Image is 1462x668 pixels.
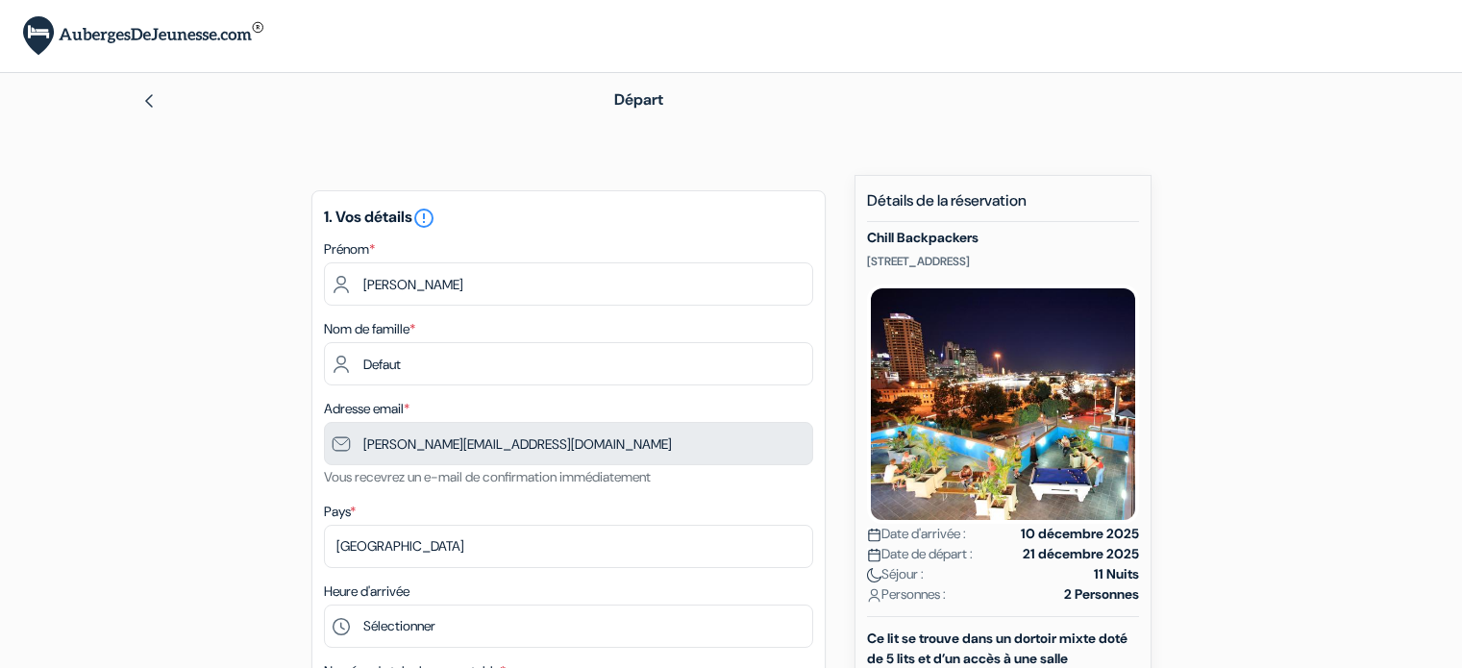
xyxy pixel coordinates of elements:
[867,230,1139,246] h5: Chill Backpackers
[1021,524,1139,544] strong: 10 décembre 2025
[1064,584,1139,605] strong: 2 Personnes
[324,468,651,485] small: Vous recevrez un e-mail de confirmation immédiatement
[867,528,881,542] img: calendar.svg
[412,207,435,230] i: error_outline
[867,548,881,562] img: calendar.svg
[867,584,946,605] span: Personnes :
[324,262,813,306] input: Entrez votre prénom
[324,581,409,602] label: Heure d'arrivée
[412,207,435,227] a: error_outline
[867,564,924,584] span: Séjour :
[324,342,813,385] input: Entrer le nom de famille
[867,191,1139,222] h5: Détails de la réservation
[324,422,813,465] input: Entrer adresse e-mail
[324,399,409,419] label: Adresse email
[867,568,881,582] img: moon.svg
[324,207,813,230] h5: 1. Vos détails
[614,89,663,110] span: Départ
[867,254,1139,269] p: [STREET_ADDRESS]
[1023,544,1139,564] strong: 21 décembre 2025
[1094,564,1139,584] strong: 11 Nuits
[141,93,157,109] img: left_arrow.svg
[23,16,263,56] img: AubergesDeJeunesse.com
[867,588,881,603] img: user_icon.svg
[324,502,356,522] label: Pays
[324,319,415,339] label: Nom de famille
[867,544,973,564] span: Date de départ :
[324,239,375,260] label: Prénom
[867,524,966,544] span: Date d'arrivée :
